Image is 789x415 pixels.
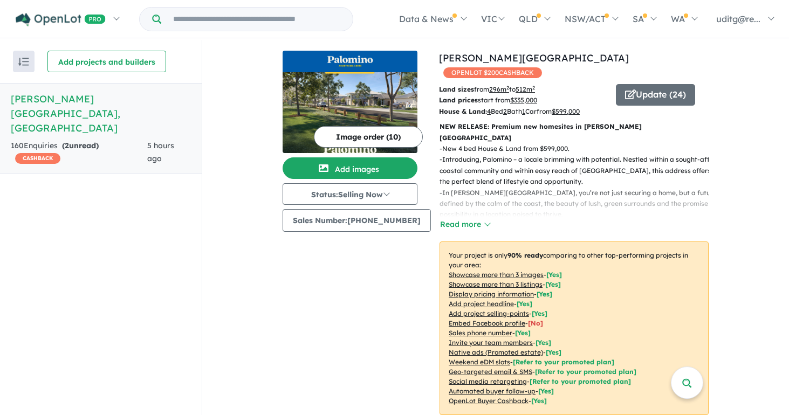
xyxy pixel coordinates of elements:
[449,271,544,279] u: Showcase more than 3 images
[439,52,629,64] a: [PERSON_NAME][GEOGRAPHIC_DATA]
[443,67,542,78] span: OPENLOT $ 200 CASHBACK
[449,290,534,298] u: Display pricing information
[11,140,147,165] div: 160 Enquir ies
[510,96,537,104] u: $ 335,000
[283,157,417,179] button: Add images
[163,8,351,31] input: Try estate name, suburb, builder or developer
[503,107,507,115] u: 2
[11,92,191,135] h5: [PERSON_NAME][GEOGRAPHIC_DATA] , [GEOGRAPHIC_DATA]
[440,143,717,154] p: - New 4 bed House & Land from $599,000.
[449,300,514,308] u: Add project headline
[449,338,533,347] u: Invite your team members
[515,329,531,337] span: [ Yes ]
[546,348,561,356] span: [Yes]
[439,107,487,115] b: House & Land:
[716,13,760,24] span: uditg@re...
[528,319,543,327] span: [ No ]
[545,280,561,288] span: [ Yes ]
[487,107,491,115] u: 4
[535,368,636,376] span: [Refer to your promoted plan]
[449,358,510,366] u: Weekend eDM slots
[147,141,174,163] span: 5 hours ago
[522,107,525,115] u: 1
[513,358,614,366] span: [Refer to your promoted plan]
[532,85,535,91] sup: 2
[440,218,490,231] button: Read more
[449,387,536,395] u: Automated buyer follow-up
[440,241,709,415] p: Your project is only comparing to other top-performing projects in your area: - - - - - - - - - -...
[546,271,562,279] span: [ Yes ]
[616,84,695,106] button: Update (24)
[552,107,580,115] u: $ 599,000
[536,338,551,347] span: [ Yes ]
[439,84,608,95] p: from
[440,154,717,187] p: - Introducing, Palomino – a locale brimming with potential. Nestled within a sought-after coastal...
[506,85,509,91] sup: 2
[449,309,529,317] u: Add project selling-points
[530,377,631,385] span: [Refer to your promoted plan]
[283,72,417,153] img: Palomino - Armstrong Creek
[15,153,60,164] span: CASHBACK
[449,319,525,327] u: Embed Facebook profile
[283,183,417,205] button: Status:Selling Now
[62,141,99,150] strong: ( unread)
[531,397,547,405] span: [Yes]
[516,85,535,93] u: 512 m
[538,387,554,395] span: [Yes]
[507,251,543,259] b: 90 % ready
[439,95,608,106] p: start from
[532,309,547,317] span: [ Yes ]
[489,85,509,93] u: 296 m
[449,348,543,356] u: Native ads (Promoted estate)
[439,106,608,117] p: Bed Bath Car from
[449,397,529,405] u: OpenLot Buyer Cashback
[449,280,543,288] u: Showcase more than 3 listings
[517,300,532,308] span: [ Yes ]
[65,141,69,150] span: 2
[449,368,532,376] u: Geo-targeted email & SMS
[18,58,29,66] img: sort.svg
[440,121,709,143] p: NEW RELEASE: Premium new homesites in [PERSON_NAME][GEOGRAPHIC_DATA]
[314,126,423,148] button: Image order (10)
[439,96,478,104] b: Land prices
[47,51,166,72] button: Add projects and builders
[509,85,535,93] span: to
[439,85,474,93] b: Land sizes
[449,329,512,337] u: Sales phone number
[283,51,417,153] a: Palomino - Armstrong Creek LogoPalomino - Armstrong Creek
[440,188,717,220] p: - In [PERSON_NAME][GEOGRAPHIC_DATA], you’re not just securing a home, but a future defined by the...
[537,290,552,298] span: [ Yes ]
[283,209,431,232] button: Sales Number:[PHONE_NUMBER]
[16,13,106,26] img: Openlot PRO Logo White
[449,377,527,385] u: Social media retargeting
[287,55,413,68] img: Palomino - Armstrong Creek Logo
